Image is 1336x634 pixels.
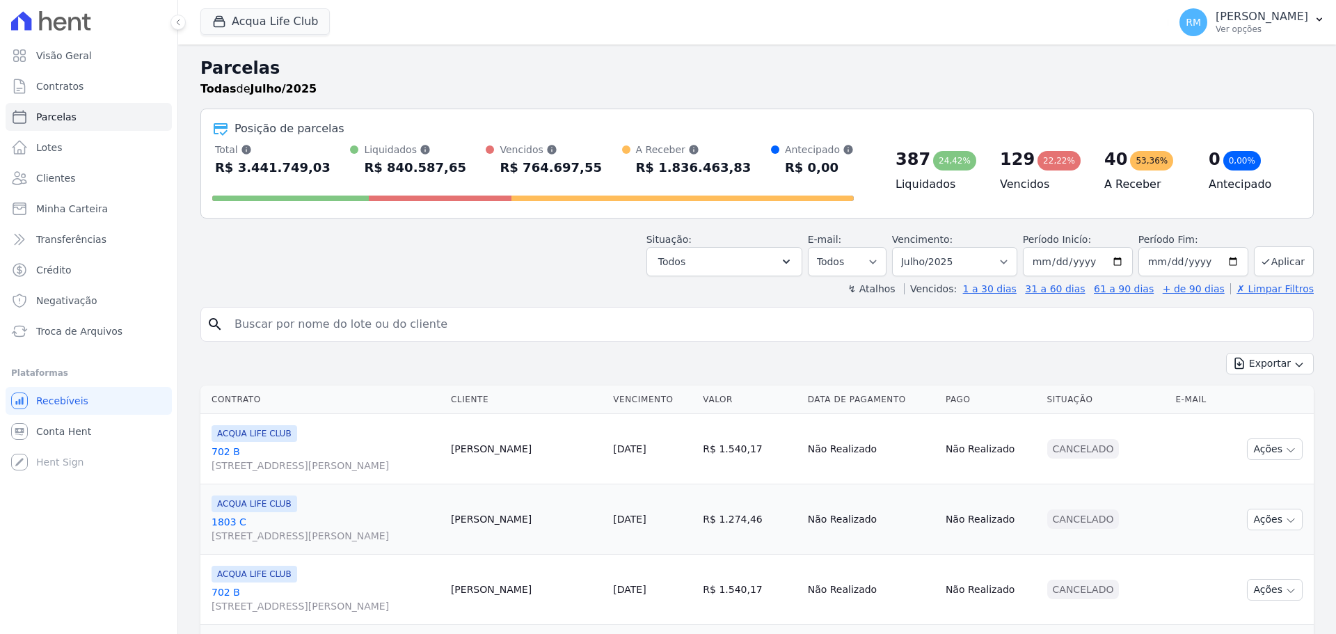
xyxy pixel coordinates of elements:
label: E-mail: [808,234,842,245]
a: Visão Geral [6,42,172,70]
h4: Liquidados [896,176,978,193]
label: Período Fim: [1138,232,1248,247]
span: Conta Hent [36,425,91,438]
div: Posição de parcelas [234,120,344,137]
td: Não Realizado [802,555,940,625]
span: Lotes [36,141,63,154]
button: Aplicar [1254,246,1314,276]
span: Parcelas [36,110,77,124]
td: Não Realizado [802,414,940,484]
td: [PERSON_NAME] [445,555,607,625]
a: Parcelas [6,103,172,131]
div: Plataformas [11,365,166,381]
td: Não Realizado [940,484,1042,555]
div: Liquidados [364,143,466,157]
a: 702 B[STREET_ADDRESS][PERSON_NAME] [212,585,440,613]
span: Recebíveis [36,394,88,408]
a: [DATE] [613,514,646,525]
span: Negativação [36,294,97,308]
a: Conta Hent [6,418,172,445]
div: Antecipado [785,143,854,157]
div: Cancelado [1047,509,1120,529]
a: 61 a 90 dias [1094,283,1154,294]
strong: Todas [200,82,237,95]
a: Recebíveis [6,387,172,415]
button: Ações [1247,579,1303,601]
a: Contratos [6,72,172,100]
span: ACQUA LIFE CLUB [212,566,297,583]
div: 24,42% [933,151,976,171]
h4: A Receber [1104,176,1186,193]
button: Acqua Life Club [200,8,330,35]
span: ACQUA LIFE CLUB [212,425,297,442]
div: 0,00% [1223,151,1261,171]
th: Cliente [445,386,607,414]
div: 40 [1104,148,1127,171]
button: Ações [1247,438,1303,460]
td: Não Realizado [802,484,940,555]
span: Todos [658,253,685,270]
div: 129 [1000,148,1035,171]
td: [PERSON_NAME] [445,484,607,555]
a: Minha Carteira [6,195,172,223]
td: [PERSON_NAME] [445,414,607,484]
span: Troca de Arquivos [36,324,122,338]
h2: Parcelas [200,56,1314,81]
a: Transferências [6,225,172,253]
a: ✗ Limpar Filtros [1230,283,1314,294]
i: search [207,316,223,333]
span: [STREET_ADDRESS][PERSON_NAME] [212,459,440,473]
td: Não Realizado [940,414,1042,484]
input: Buscar por nome do lote ou do cliente [226,310,1307,338]
div: Total [215,143,331,157]
div: Vencidos [500,143,602,157]
label: Período Inicío: [1023,234,1091,245]
p: [PERSON_NAME] [1216,10,1308,24]
th: Pago [940,386,1042,414]
a: [DATE] [613,443,646,454]
strong: Julho/2025 [250,82,317,95]
div: Cancelado [1047,580,1120,599]
a: Crédito [6,256,172,284]
span: RM [1186,17,1201,27]
label: Vencidos: [904,283,957,294]
h4: Antecipado [1209,176,1291,193]
div: A Receber [636,143,751,157]
a: 1803 C[STREET_ADDRESS][PERSON_NAME] [212,515,440,543]
p: Ver opções [1216,24,1308,35]
span: Crédito [36,263,72,277]
button: Exportar [1226,353,1314,374]
span: Contratos [36,79,83,93]
a: [DATE] [613,584,646,595]
th: E-mail [1170,386,1223,414]
a: + de 90 dias [1163,283,1225,294]
th: Contrato [200,386,445,414]
span: ACQUA LIFE CLUB [212,496,297,512]
div: 387 [896,148,930,171]
button: Todos [646,247,802,276]
a: 1 a 30 dias [963,283,1017,294]
label: ↯ Atalhos [848,283,895,294]
h4: Vencidos [1000,176,1082,193]
a: Clientes [6,164,172,192]
div: R$ 1.836.463,83 [636,157,751,179]
div: 22,22% [1037,151,1081,171]
span: Transferências [36,232,106,246]
td: R$ 1.274,46 [697,484,802,555]
div: R$ 3.441.749,03 [215,157,331,179]
td: R$ 1.540,17 [697,555,802,625]
p: de [200,81,317,97]
span: [STREET_ADDRESS][PERSON_NAME] [212,529,440,543]
a: Lotes [6,134,172,161]
a: 702 B[STREET_ADDRESS][PERSON_NAME] [212,445,440,473]
th: Data de Pagamento [802,386,940,414]
div: R$ 840.587,65 [364,157,466,179]
a: Troca de Arquivos [6,317,172,345]
button: Ações [1247,509,1303,530]
div: R$ 0,00 [785,157,854,179]
a: 31 a 60 dias [1025,283,1085,294]
label: Situação: [646,234,692,245]
th: Vencimento [607,386,697,414]
span: Clientes [36,171,75,185]
div: R$ 764.697,55 [500,157,602,179]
